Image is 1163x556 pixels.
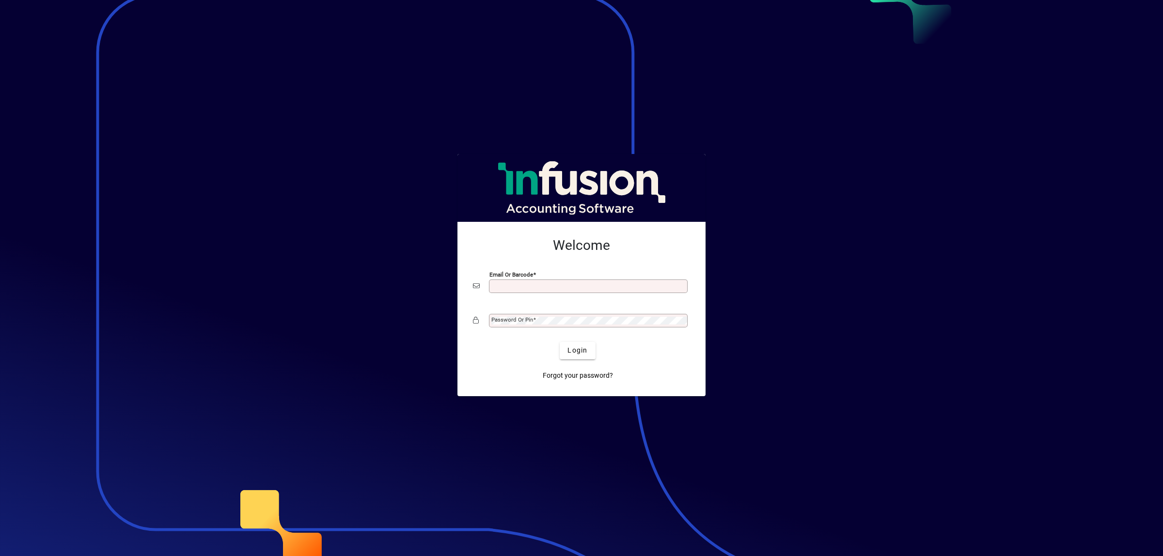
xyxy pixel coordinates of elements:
span: Login [567,345,587,355]
button: Login [560,342,595,359]
h2: Welcome [473,237,690,254]
mat-label: Email or Barcode [489,271,533,278]
mat-label: Password or Pin [491,316,533,323]
a: Forgot your password? [539,367,617,385]
span: Forgot your password? [543,371,613,381]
